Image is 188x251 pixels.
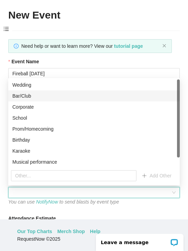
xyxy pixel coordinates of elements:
div: School [12,114,176,122]
div: Bar/Club [8,90,180,101]
div: Birthday [8,134,180,145]
div: School [8,112,180,123]
div: RequestNow © 2025 [17,235,169,243]
a: tutorial page [114,43,143,49]
div: Karaoke [12,147,176,155]
button: plusAdd Other [136,170,177,181]
div: Karaoke [8,145,180,156]
div: Corporate [12,103,176,111]
a: NotifyNow [36,199,58,205]
input: Janet's and Mark's Wedding [8,68,180,79]
a: Merch Shop [57,228,85,235]
div: Musical performance [8,156,180,167]
span: info-circle [14,44,19,48]
div: Wedding [12,81,176,89]
span: Need help or want to learn more? View our [21,43,143,49]
div: Bar/Club [12,92,176,100]
a: Help [90,228,100,235]
b: Attendance Estimate [8,215,56,222]
div: Prom/Homecoming [8,123,180,134]
div: Prom/Homecoming [12,125,176,133]
a: Our Top Charts [17,228,52,235]
div: Corporate [8,101,180,112]
div: Wedding [8,79,180,90]
div: You can use to send blasts by event type [8,198,180,206]
button: close [162,44,166,48]
div: Musical performance [12,158,176,166]
h2: New Event [8,8,180,22]
b: Event Name [11,58,39,65]
input: Other... [11,170,136,181]
iframe: LiveChat chat widget [91,229,188,251]
div: Birthday [12,136,176,144]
